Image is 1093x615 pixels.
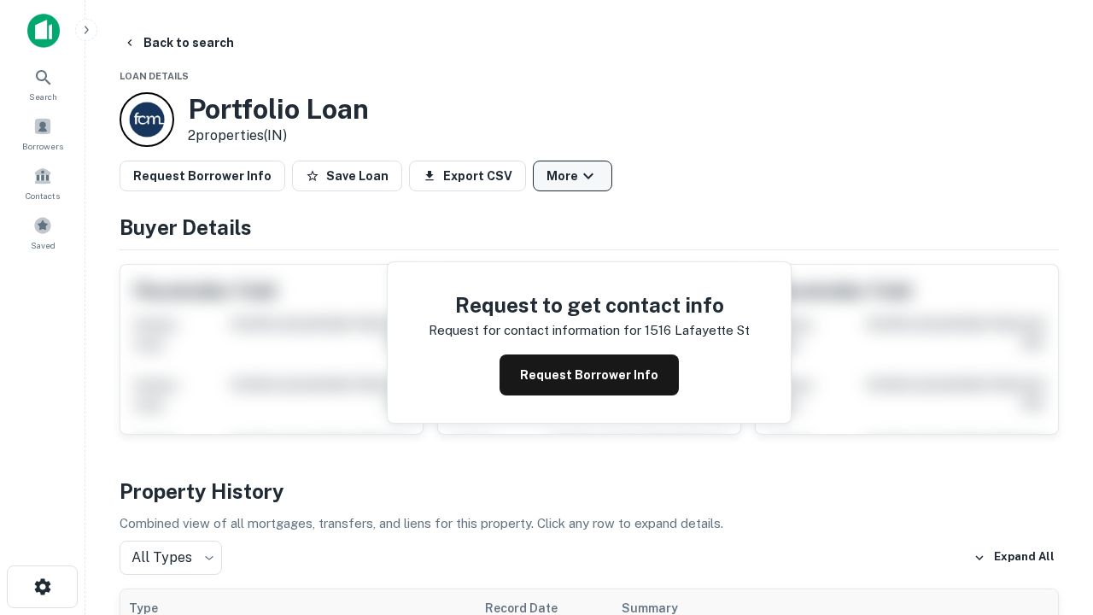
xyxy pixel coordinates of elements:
a: Contacts [5,160,80,206]
span: Borrowers [22,139,63,153]
button: More [533,161,612,191]
h4: Buyer Details [120,212,1059,243]
p: 1516 lafayette st [645,320,750,341]
a: Borrowers [5,110,80,156]
button: Expand All [969,545,1059,571]
span: Search [29,90,57,103]
span: Loan Details [120,71,189,81]
p: Request for contact information for [429,320,641,341]
button: Save Loan [292,161,402,191]
button: Export CSV [409,161,526,191]
a: Search [5,61,80,107]
img: capitalize-icon.png [27,14,60,48]
span: Contacts [26,189,60,202]
h3: Portfolio Loan [188,93,369,126]
div: All Types [120,541,222,575]
a: Saved [5,209,80,255]
button: Request Borrower Info [120,161,285,191]
h4: Request to get contact info [429,290,750,320]
p: 2 properties (IN) [188,126,369,146]
button: Back to search [116,27,241,58]
p: Combined view of all mortgages, transfers, and liens for this property. Click any row to expand d... [120,513,1059,534]
iframe: Chat Widget [1008,478,1093,560]
h4: Property History [120,476,1059,507]
span: Saved [31,238,56,252]
button: Request Borrower Info [500,354,679,395]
